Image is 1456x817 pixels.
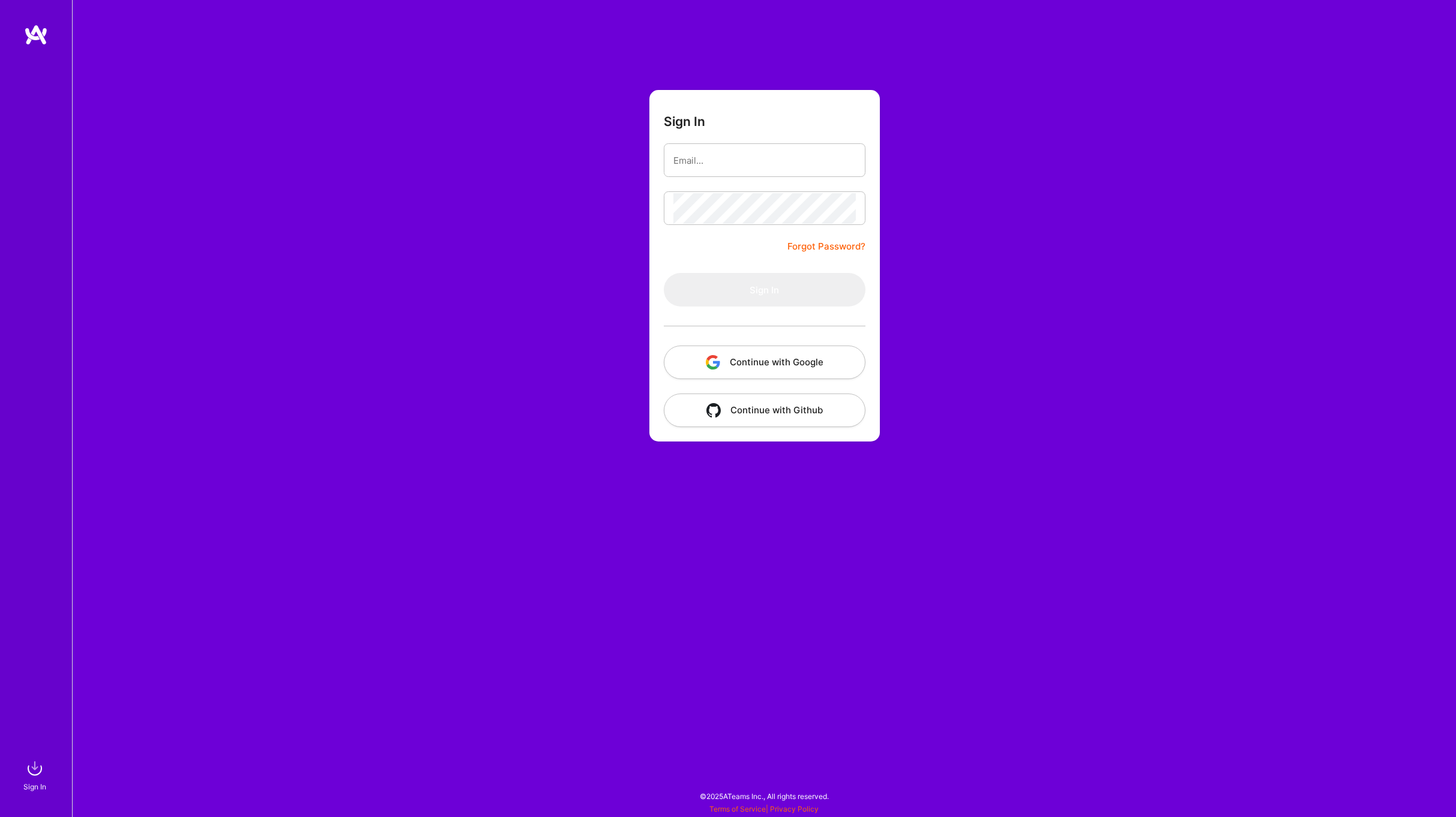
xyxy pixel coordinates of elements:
[664,394,865,427] button: Continue with Github
[787,239,865,254] a: Forgot Password?
[24,24,48,46] img: logo
[709,804,766,813] a: Terms of Service
[706,355,720,370] img: icon
[25,756,47,793] a: sign inSign In
[664,346,865,379] button: Continue with Google
[23,756,47,780] img: sign in
[72,781,1456,811] div: © 2025 ATeams Inc., All rights reserved.
[23,780,46,793] div: Sign In
[664,273,865,307] button: Sign In
[770,804,819,813] a: Privacy Policy
[664,114,705,129] h3: Sign In
[706,403,721,417] img: icon
[673,145,856,176] input: Email...
[709,804,819,813] span: |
